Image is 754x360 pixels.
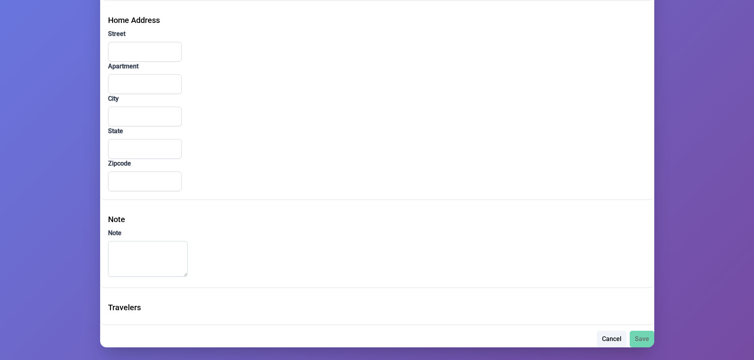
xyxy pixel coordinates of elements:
[108,159,646,168] label: Zipcode
[635,334,649,344] span: Save
[630,331,654,347] button: Save
[108,14,646,26] div: Home Address
[108,94,646,104] label: City
[597,331,627,347] button: Cancel
[108,302,646,313] div: Travelers
[108,62,646,71] label: Apartment
[602,334,621,344] span: Cancel
[108,228,646,238] label: Note
[108,126,646,136] label: State
[108,213,646,225] div: Note
[108,29,646,39] label: Street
